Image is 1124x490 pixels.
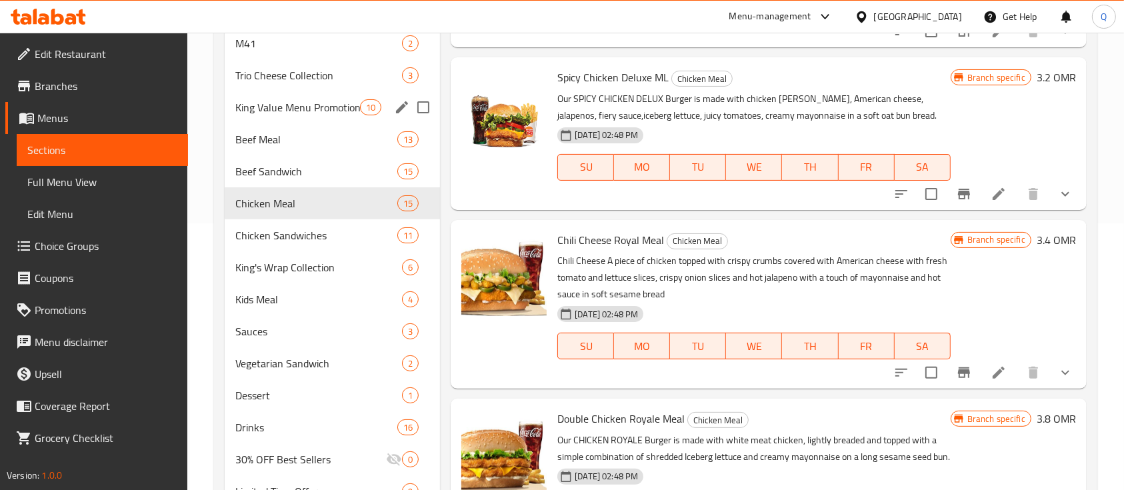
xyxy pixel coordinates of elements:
[361,101,381,114] span: 10
[402,323,419,339] div: items
[839,154,895,181] button: FR
[35,270,177,286] span: Coupons
[235,291,402,307] span: Kids Meal
[235,259,402,275] span: King's Wrap Collection
[619,337,665,356] span: MO
[671,71,733,87] div: Chicken Meal
[619,157,665,177] span: MO
[895,333,951,359] button: SA
[557,230,664,250] span: Chili Cheese Royal Meal
[397,131,419,147] div: items
[225,155,440,187] div: Beef Sandwich15
[667,233,727,249] span: Chicken Meal
[235,323,402,339] div: Sauces
[235,67,402,83] span: Trio Cheese Collection
[991,186,1007,202] a: Edit menu item
[35,46,177,62] span: Edit Restaurant
[225,283,440,315] div: Kids Meal4
[402,35,419,51] div: items
[398,421,418,434] span: 16
[225,123,440,155] div: Beef Meal13
[402,259,419,275] div: items
[17,134,188,166] a: Sections
[235,227,397,243] span: Chicken Sandwiches
[5,230,188,262] a: Choice Groups
[5,38,188,70] a: Edit Restaurant
[895,154,951,181] button: SA
[1057,186,1073,202] svg: Show Choices
[726,154,782,181] button: WE
[17,166,188,198] a: Full Menu View
[787,337,833,356] span: TH
[403,453,418,466] span: 0
[5,326,188,358] a: Menu disclaimer
[900,337,945,356] span: SA
[844,157,889,177] span: FR
[563,337,609,356] span: SU
[839,333,895,359] button: FR
[1037,231,1076,249] h6: 3.4 OMR
[235,451,386,467] span: 30% OFF Best Sellers
[1049,357,1081,389] button: show more
[1037,68,1076,87] h6: 3.2 OMR
[782,154,838,181] button: TH
[461,68,547,153] img: Spicy Chicken Deluxe ML
[1017,357,1049,389] button: delete
[557,67,669,87] span: Spicy Chicken Deluxe ML
[670,154,726,181] button: TU
[35,366,177,382] span: Upsell
[557,333,614,359] button: SU
[27,174,177,190] span: Full Menu View
[386,451,402,467] svg: Inactive section
[235,35,402,51] span: M41
[235,163,397,179] span: Beef Sandwich
[35,238,177,254] span: Choice Groups
[360,99,381,115] div: items
[35,302,177,318] span: Promotions
[569,308,643,321] span: [DATE] 02:48 PM
[670,333,726,359] button: TU
[235,99,360,115] span: King Value Menu Promotion
[402,67,419,83] div: items
[5,358,188,390] a: Upsell
[962,413,1031,425] span: Branch specific
[688,413,748,428] span: Chicken Meal
[403,389,418,402] span: 1
[461,231,547,316] img: Chili Cheese Royal Meal
[235,387,402,403] span: Dessert
[900,157,945,177] span: SA
[403,37,418,50] span: 2
[787,157,833,177] span: TH
[729,9,811,25] div: Menu-management
[1057,365,1073,381] svg: Show Choices
[27,142,177,158] span: Sections
[885,357,917,389] button: sort-choices
[782,333,838,359] button: TH
[225,27,440,59] div: M412
[917,180,945,208] span: Select to update
[962,71,1031,84] span: Branch specific
[5,70,188,102] a: Branches
[5,262,188,294] a: Coupons
[1017,178,1049,210] button: delete
[1049,178,1081,210] button: show more
[675,157,721,177] span: TU
[235,419,397,435] span: Drinks
[403,293,418,306] span: 4
[885,178,917,210] button: sort-choices
[5,390,188,422] a: Coverage Report
[403,325,418,338] span: 3
[41,467,62,484] span: 1.0.0
[403,261,418,274] span: 6
[27,206,177,222] span: Edit Menu
[225,91,440,123] div: King Value Menu Promotion10edit
[5,422,188,454] a: Grocery Checklist
[397,227,419,243] div: items
[403,357,418,370] span: 2
[225,187,440,219] div: Chicken Meal15
[557,154,614,181] button: SU
[726,333,782,359] button: WE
